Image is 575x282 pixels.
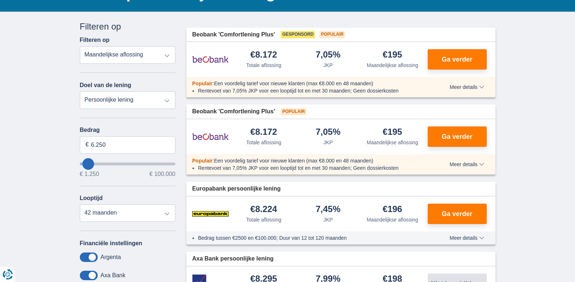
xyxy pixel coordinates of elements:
[250,205,277,215] div: €8.224
[192,255,273,263] span: Axa Bank persoonlijke lening
[383,205,402,215] div: €196
[192,158,213,164] span: Populair
[444,235,489,241] button: Meer details
[214,81,373,86] span: Een voordelig tarief voor nieuwe klanten (max €8.000 en 48 maanden)
[246,139,281,146] div: Totale aflossing
[86,141,89,149] span: €
[80,37,110,43] label: Filteren op
[101,254,121,261] label: Argenta
[383,128,402,137] div: €195
[323,216,333,223] div: JKP
[319,31,345,38] span: Populair
[186,157,429,164] div: :
[192,107,275,116] span: Beobank 'Comfortlening Plus'
[367,139,418,146] div: Maandelijkse aflossing
[80,162,176,165] input: wantToBorrow
[281,31,315,38] span: Gesponsord
[80,195,103,201] label: Looptijd
[383,50,402,60] div: €195
[250,128,277,137] div: €8.172
[186,80,429,87] div: :
[442,133,472,140] span: Ga verder
[192,185,281,193] span: Europabank persoonlijke lening
[444,161,489,167] button: Meer details
[323,62,333,69] div: JKP
[316,205,341,215] div: 7,45%
[192,81,213,86] span: Populair
[442,211,472,217] span: Ga verder
[192,50,229,68] img: product.pl.alt Beobank
[198,164,423,172] li: Rentevoet van 7,05% JKP voor een looptijd tot en met 30 maanden; Geen dossierkosten
[246,216,281,223] div: Totale aflossing
[281,108,306,115] span: Populair
[246,62,281,69] div: Totale aflossing
[80,240,143,247] label: Financiële instellingen
[149,171,175,177] span: € 100.000
[367,216,418,223] div: Maandelijkse aflossing
[80,171,99,177] span: € 1.250
[444,84,489,90] button: Meer details
[428,204,487,224] button: Ga verder
[192,31,275,39] span: Beobank 'Comfortlening Plus'
[80,127,176,133] label: Bedrag
[198,87,423,94] li: Rentevoet van 7,05% JKP voor een looptijd tot en met 30 maanden; Geen dossierkosten
[450,85,484,90] span: Meer details
[450,162,484,167] span: Meer details
[80,20,176,33] div: Filteren op
[428,49,487,70] button: Ga verder
[214,158,373,164] span: Een voordelig tarief voor nieuwe klanten (max €8.000 en 48 maanden)
[192,205,229,223] img: product.pl.alt Europabank
[316,50,341,60] div: 7,05%
[428,126,487,147] button: Ga verder
[450,235,484,240] span: Meer details
[250,50,277,60] div: €8.172
[198,234,423,242] li: Bedrag tussen €2500 en €100.000; Duur van 12 tot 120 maanden
[367,62,418,69] div: Maandelijkse aflossing
[323,139,333,146] div: JKP
[442,56,472,63] span: Ga verder
[316,128,341,137] div: 7,05%
[101,272,125,279] label: Axa Bank
[80,82,131,89] label: Doel van de lening
[192,128,229,146] img: product.pl.alt Beobank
